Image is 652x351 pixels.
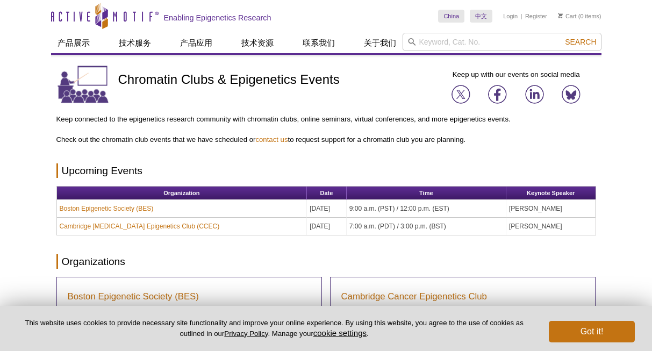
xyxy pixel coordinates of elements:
[357,33,403,53] a: 关于我们
[56,163,596,178] h2: Upcoming Events
[565,38,596,46] span: Search
[235,33,280,53] a: 技术资源
[506,187,596,200] th: Keynote Speaker
[17,318,531,339] p: This website uses cookies to provide necessary site functionality and improve your online experie...
[118,73,340,88] h1: Chromatin Clubs & Epigenetics Events
[307,200,347,218] td: [DATE]
[470,10,492,23] a: 中文
[255,135,288,144] a: contact us
[57,187,307,200] th: Organization
[60,221,220,231] a: Cambridge [MEDICAL_DATA] Epigenetics Club (CCEC)
[506,200,596,218] td: [PERSON_NAME]
[307,218,347,235] td: [DATE]
[452,85,470,104] img: Join us on X
[51,33,96,53] a: 产品展示
[562,85,581,104] img: Join us on Bluesky
[562,37,599,47] button: Search
[296,33,341,53] a: 联系我们
[341,290,487,303] a: Cambridge Cancer Epigenetics Club
[56,254,596,269] h2: Organizations
[112,33,157,53] a: 技术服务
[224,329,268,338] a: Privacy Policy
[164,13,271,23] h2: Enabling Epigenetics Research
[347,187,506,200] th: Time
[56,114,596,124] p: Keep connected to the epigenetics research community with chromatin clubs, online seminars, virtu...
[525,12,547,20] a: Register
[56,135,596,145] p: Check out the chromatin club events that we have scheduled or to request support for a chromatin ...
[174,33,219,53] a: 产品应用
[521,10,522,23] li: |
[558,12,577,20] a: Cart
[488,85,507,104] img: Join us on Facebook
[506,218,596,235] td: [PERSON_NAME]
[503,12,518,20] a: Login
[347,218,506,235] td: 7:00 a.m. (PDT) / 3:00 p.m. (BST)
[60,204,154,213] a: Boston Epigenetic Society (BES)
[307,187,347,200] th: Date
[68,290,199,303] a: Boston Epigenetic Society (BES)
[558,10,601,23] li: (0 items)
[438,10,464,23] a: China
[549,321,635,342] button: Got it!
[313,328,367,338] button: cookie settings
[436,70,596,80] p: Keep up with our events on social media
[558,13,563,18] img: Your Cart
[56,65,110,105] img: Chromatin Clubs & Epigenetic Events
[403,33,601,51] input: Keyword, Cat. No.
[347,200,506,218] td: 9:00 a.m. (PST) / 12:00 p.m. (EST)
[525,85,544,104] img: Join us on LinkedIn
